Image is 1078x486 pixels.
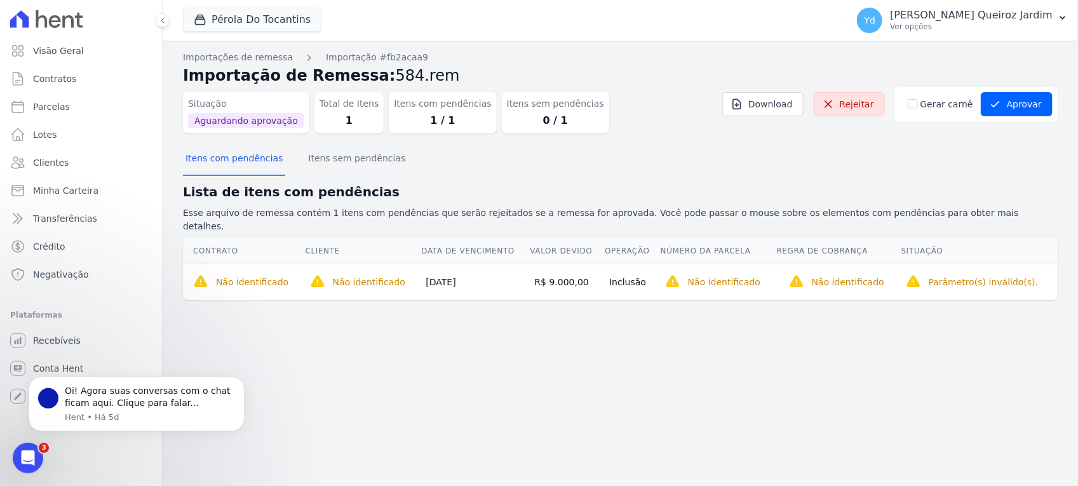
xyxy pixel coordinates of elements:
[10,307,152,323] div: Plataformas
[320,97,379,111] dt: Total de Itens
[890,9,1053,22] p: [PERSON_NAME] Queiroz Jardim
[183,8,321,32] button: Pérola Do Tocantins
[901,238,1058,264] th: Situação
[39,443,49,453] span: 3
[394,113,491,128] dd: 1 / 1
[13,443,43,473] iframe: Intercom live chat
[920,98,973,111] label: Gerar carnê
[188,97,304,111] dt: Situação
[865,16,875,25] span: Yd
[421,264,530,300] td: [DATE]
[33,44,84,57] span: Visão Geral
[183,206,1058,233] p: Esse arquivo de remessa contém 1 itens com pendências que serão rejeitados se a remessa for aprov...
[394,97,491,111] dt: Itens com pendências
[326,51,428,64] a: Importação #fb2acaa9
[33,100,70,113] span: Parcelas
[5,38,157,64] a: Visão Geral
[5,150,157,175] a: Clientes
[981,92,1053,116] button: Aprovar
[5,206,157,231] a: Transferências
[776,238,901,264] th: Regra de Cobrança
[10,360,264,480] iframe: Intercom notifications mensagem
[396,67,460,84] span: 584.rem
[305,238,421,264] th: Cliente
[5,122,157,147] a: Lotes
[216,276,288,288] p: Não identificado
[183,182,1058,201] h2: Lista de itens com pendências
[660,238,776,264] th: Número da Parcela
[33,156,69,169] span: Clientes
[507,97,604,111] dt: Itens sem pendências
[604,238,660,264] th: Operação
[183,51,1058,64] nav: Breadcrumb
[530,264,605,300] td: R$ 9.000,00
[890,22,1053,32] p: Ver opções
[688,276,760,288] p: Não identificado
[5,262,157,287] a: Negativação
[5,234,157,259] a: Crédito
[33,184,98,197] span: Minha Carteira
[507,113,604,128] dd: 0 / 1
[183,238,305,264] th: Contrato
[722,92,804,116] a: Download
[183,51,293,64] a: Importações de remessa
[33,334,81,347] span: Recebíveis
[847,3,1078,38] button: Yd [PERSON_NAME] Queiroz Jardim Ver opções
[5,178,157,203] a: Minha Carteira
[33,72,76,85] span: Contratos
[812,276,884,288] p: Não identificado
[183,143,285,176] button: Itens com pendências
[183,64,1058,87] h2: Importação de Remessa:
[929,276,1039,288] p: Parâmetro(s) inválido(s).
[530,238,605,264] th: Valor devido
[604,264,660,300] td: Inclusão
[5,94,157,119] a: Parcelas
[814,92,885,116] a: Rejeitar
[5,328,157,353] a: Recebíveis
[320,113,379,128] dd: 1
[5,356,157,381] a: Conta Hent
[33,240,65,253] span: Crédito
[5,66,157,91] a: Contratos
[33,268,89,281] span: Negativação
[188,113,304,128] span: Aguardando aprovação
[306,143,408,176] button: Itens sem pendências
[33,128,57,141] span: Lotes
[333,276,405,288] p: Não identificado
[421,238,530,264] th: Data de Vencimento
[33,212,97,225] span: Transferências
